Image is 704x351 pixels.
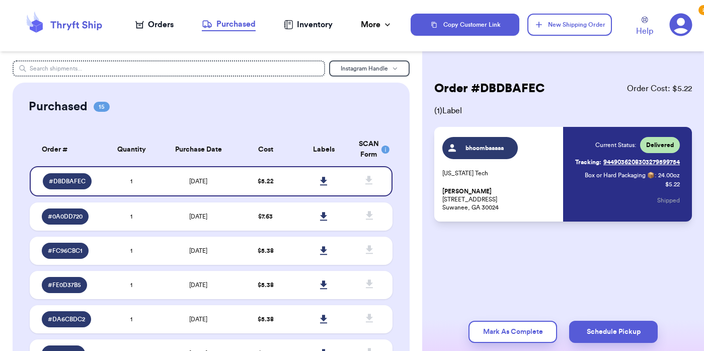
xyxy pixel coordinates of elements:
a: Inventory [284,19,333,31]
div: SCAN Form [359,139,380,160]
p: [STREET_ADDRESS] Suwanee, GA 30024 [442,187,557,212]
span: Tracking: [575,158,601,166]
th: Cost [237,133,294,166]
span: # DA6CBDC2 [48,315,85,323]
span: Box or Hard Packaging 📦 [585,172,655,178]
span: Instagram Handle [341,65,388,72]
th: Labels [295,133,353,166]
span: 1 [130,214,132,220]
span: Delivered [646,141,674,149]
div: Purchased [202,18,256,30]
span: # 0A0DD720 [48,213,83,221]
span: Current Status: [595,141,636,149]
a: Tracking:9449036208303279599754 [575,154,680,170]
span: 15 [94,102,110,112]
a: Help [636,17,653,37]
button: Instagram Handle [329,60,410,77]
button: Mark As Complete [468,321,557,343]
a: Purchased [202,18,256,31]
span: $ 5.22 [258,178,274,184]
span: # DBDBAFEC [49,177,86,185]
span: bhoombaaaaa [461,144,509,152]
div: More [361,19,393,31]
span: 1 [130,282,132,288]
h2: Purchased [29,99,88,115]
p: [US_STATE] Tech [442,169,557,177]
button: Copy Customer Link [411,14,519,36]
span: [DATE] [189,214,207,220]
span: [DATE] [189,316,207,322]
span: [PERSON_NAME] [442,188,492,195]
input: Search shipments... [13,60,325,77]
span: 1 [130,316,132,322]
span: $ 5.38 [258,316,274,322]
span: : [655,171,656,179]
span: ( 1 ) Label [434,105,692,117]
span: $ 7.63 [258,214,273,220]
button: Shipped [657,189,680,212]
span: $ 5.38 [258,282,274,288]
a: 2 [669,13,692,36]
button: New Shipping Order [527,14,612,36]
span: Order Cost: $ 5.22 [627,83,692,95]
span: 1 [130,178,132,184]
th: Order # [30,133,102,166]
button: Schedule Pickup [569,321,658,343]
h2: Order # DBDBAFEC [434,81,545,97]
th: Purchase Date [161,133,237,166]
span: 24.00 oz [658,171,680,179]
a: Orders [135,19,174,31]
span: Help [636,25,653,37]
span: $ 5.38 [258,248,274,254]
span: [DATE] [189,282,207,288]
span: # FE0D37B5 [48,281,81,289]
span: 1 [130,248,132,254]
th: Quantity [102,133,160,166]
p: $ 5.22 [665,180,680,188]
span: [DATE] [189,248,207,254]
span: # FC96CBC1 [48,247,83,255]
span: [DATE] [189,178,207,184]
